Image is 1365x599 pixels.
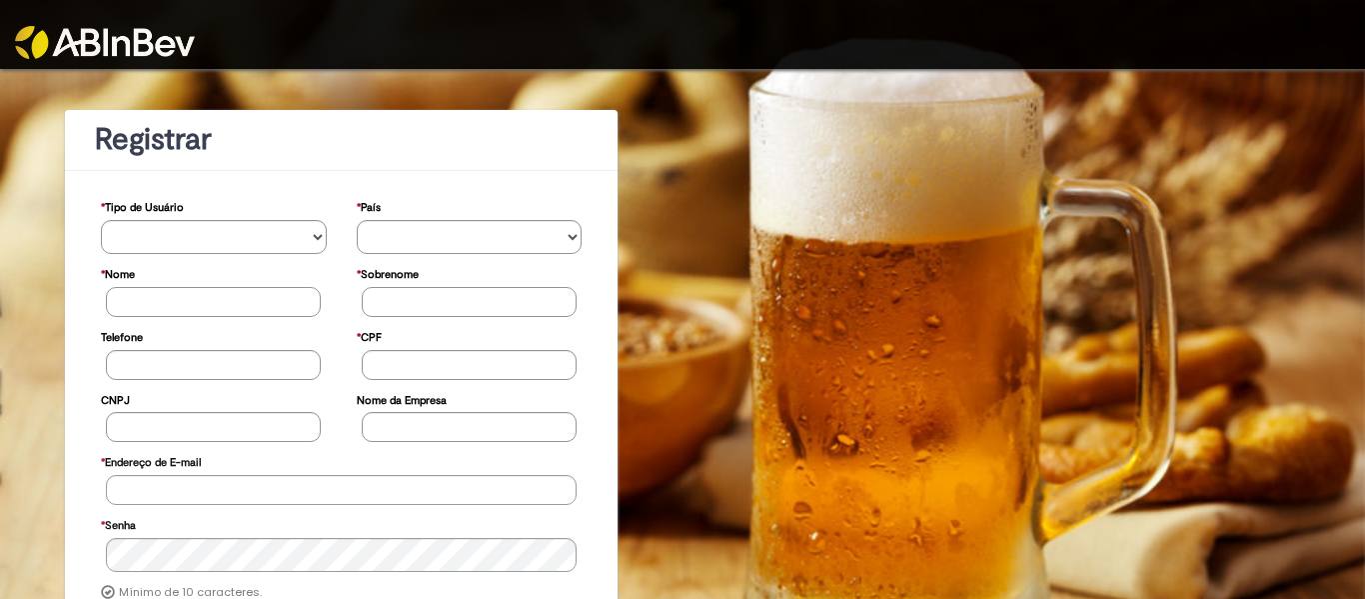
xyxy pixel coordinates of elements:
[15,26,195,59] img: ABInbev-white.png
[357,191,381,220] label: País
[357,384,447,413] label: Nome da Empresa
[357,258,419,287] label: Sobrenome
[101,321,143,350] label: Telefone
[101,509,136,538] label: Senha
[101,191,184,220] label: Tipo de Usuário
[101,384,130,413] label: CNPJ
[357,321,382,350] label: CPF
[95,123,588,156] h1: Registrar
[101,446,201,475] label: Endereço de E-mail
[101,258,135,287] label: Nome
